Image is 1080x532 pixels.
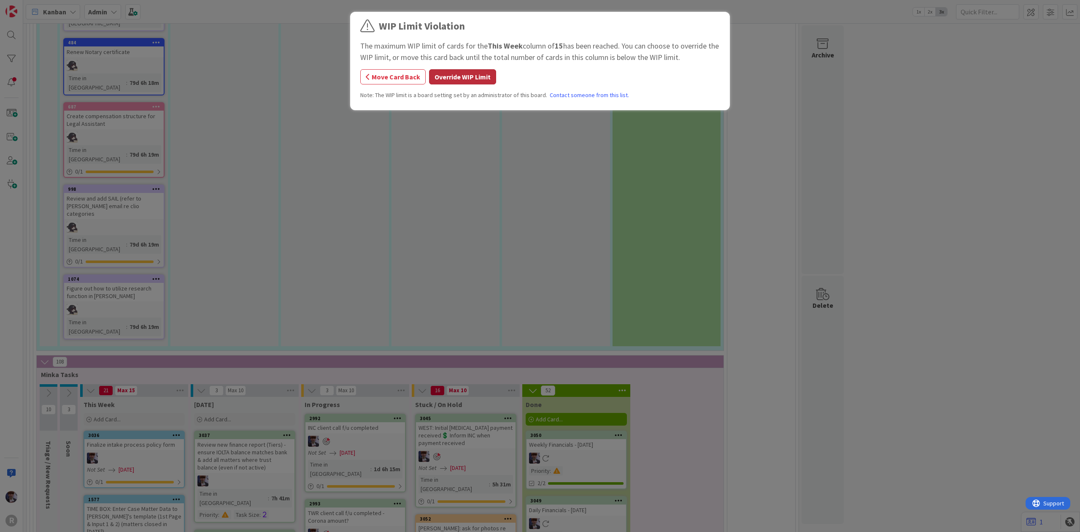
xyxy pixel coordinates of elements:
div: The maximum WIP limit of cards for the column of has been reached. You can choose to override the... [360,40,720,63]
button: Move Card Back [360,69,426,84]
span: Support [18,1,38,11]
div: Note: The WIP limit is a board setting set by an administrator of this board. [360,91,720,100]
div: WIP Limit Violation [379,19,465,34]
a: Contact someone from this list. [550,91,629,100]
b: 15 [555,41,563,51]
button: Override WIP Limit [429,69,496,84]
b: This Week [488,41,523,51]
